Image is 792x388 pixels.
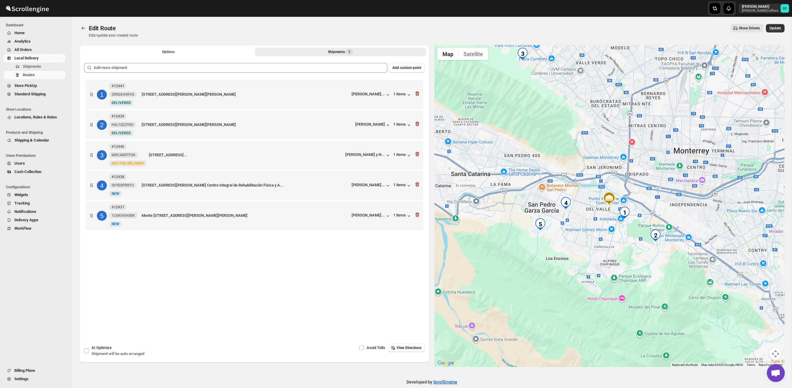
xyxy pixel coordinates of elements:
span: OUT FOR DELIVERY [112,161,144,166]
span: Avoid Tolls [367,345,385,350]
button: Locations, Rules & Rates [4,113,65,121]
button: [PERSON_NAME]... [352,183,391,189]
div: 3 [517,48,529,60]
span: SVYE0PRRY3 [112,183,134,188]
div: [STREET_ADDRESS]... [149,152,343,158]
span: MRCAR0TFO0 [112,153,135,157]
span: Cash Collection [14,169,41,174]
div: [PERSON_NAME]... [352,183,385,187]
span: 1C6KH5H0BK [112,213,135,218]
button: Add custom point [389,63,425,73]
button: Keyboard shortcuts [672,363,698,367]
div: 2#12439H6L1Q2ZYSUNewDELIVERED[STREET_ADDRESS][PERSON_NAME][PERSON_NAME][PERSON_NAME]1 items [85,110,423,139]
button: 1 items [393,122,412,128]
span: Delivery Apps [14,218,38,222]
button: [PERSON_NAME] [355,122,391,128]
button: Map camera controls [769,348,781,360]
div: 1 items [393,183,412,189]
span: 2RSGX44KVG [112,92,134,97]
button: [PERSON_NAME]... [352,92,391,98]
button: Shipments [4,62,65,71]
button: View Directions [388,344,425,352]
button: Routes [79,24,88,32]
span: Options [162,49,175,54]
img: Google [436,359,456,367]
div: 2 [97,120,107,130]
button: All Route Options [83,48,254,56]
button: Billing Plans [4,366,65,375]
button: User menu [738,4,790,13]
div: 1 [619,207,631,219]
div: 5 [97,211,107,221]
button: WorkFlow [4,224,65,233]
span: Store Locations [6,107,68,112]
span: Products and Shipping [6,130,68,135]
img: ScrollEngine [5,1,50,16]
p: Developed by [406,379,457,385]
button: 1 items [393,152,412,158]
button: Notifications [4,207,65,216]
a: Terms (opens in new tab) [747,363,755,366]
div: Selected Shipments [79,58,430,306]
span: Dashboard [6,23,68,28]
span: AI Optimize [91,345,112,350]
button: Tracking [4,199,65,207]
span: Notifications [14,209,36,214]
button: Settings [4,375,65,383]
button: Users [4,159,65,168]
span: DAVID CORONADO [781,4,789,13]
div: [STREET_ADDRESS][PERSON_NAME] Centro Integral de Rehabilitación Física y A... [142,182,349,188]
p: Edit/update your created route [89,33,138,38]
button: Selected Shipments [255,48,426,56]
span: 5 [348,49,350,54]
button: Routes [4,71,65,79]
span: NEW [112,222,119,226]
div: 2 [649,229,661,241]
span: Add custom point [392,65,421,70]
div: 4 [560,197,572,209]
div: 1#124412RSGX44KVGNewDELIVERED[STREET_ADDRESS][PERSON_NAME][PERSON_NAME][PERSON_NAME]...1 items [85,80,423,109]
span: Home [14,31,25,35]
span: WorkFlow [14,226,31,231]
button: All Orders [4,46,65,54]
div: 5 [534,218,546,230]
span: NEW [112,192,119,196]
span: Analytics [14,39,31,43]
b: #12441 [112,84,124,88]
button: Show street map [437,48,458,60]
span: Locations, Rules & Rates [14,115,57,119]
div: Shipments [328,49,353,55]
div: 5#124371C6KH5H0BKNewNEWMonte [STREET_ADDRESS][PERSON_NAME][PERSON_NAME][PERSON_NAME]...1 items [85,201,423,230]
text: DC [783,7,787,10]
div: 3#12446MRCAR0TFO0NewOUT FOR DELIVERY[STREET_ADDRESS]...[PERSON_NAME] y N...1 items [85,141,423,169]
span: DELIVERED [112,101,131,105]
div: [PERSON_NAME]... [352,213,385,217]
b: #12437 [112,205,124,209]
span: Users [14,161,25,166]
button: 1 items [393,92,412,98]
span: Edit Route [89,25,116,32]
span: Settings [14,377,28,381]
b: #12439 [112,114,124,118]
div: [PERSON_NAME]... [352,92,385,96]
b: #12438 [112,175,124,179]
span: Standard Shipping [14,92,46,96]
span: Update [769,26,781,31]
button: Show satellite imagery [458,48,488,60]
p: [PERSON_NAME]-inflora [742,9,778,13]
a: ScrollEngine [433,380,457,384]
div: 4#12438SVYE0PRRY3NewNEW[STREET_ADDRESS][PERSON_NAME] Centro Integral de Rehabilitación Física y A... [85,171,423,200]
span: Users Permissions [6,153,68,158]
div: Open chat [767,364,785,382]
button: Widgets [4,191,65,199]
span: Billing Plans [14,368,35,373]
span: Shipments [23,64,41,69]
p: [PERSON_NAME] [742,4,778,9]
span: Map data ©2025 Google, INEGI [701,363,743,366]
button: Home [4,29,65,37]
button: 1 items [393,213,412,219]
input: Add more shipment [94,63,387,73]
button: Update [766,24,784,32]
